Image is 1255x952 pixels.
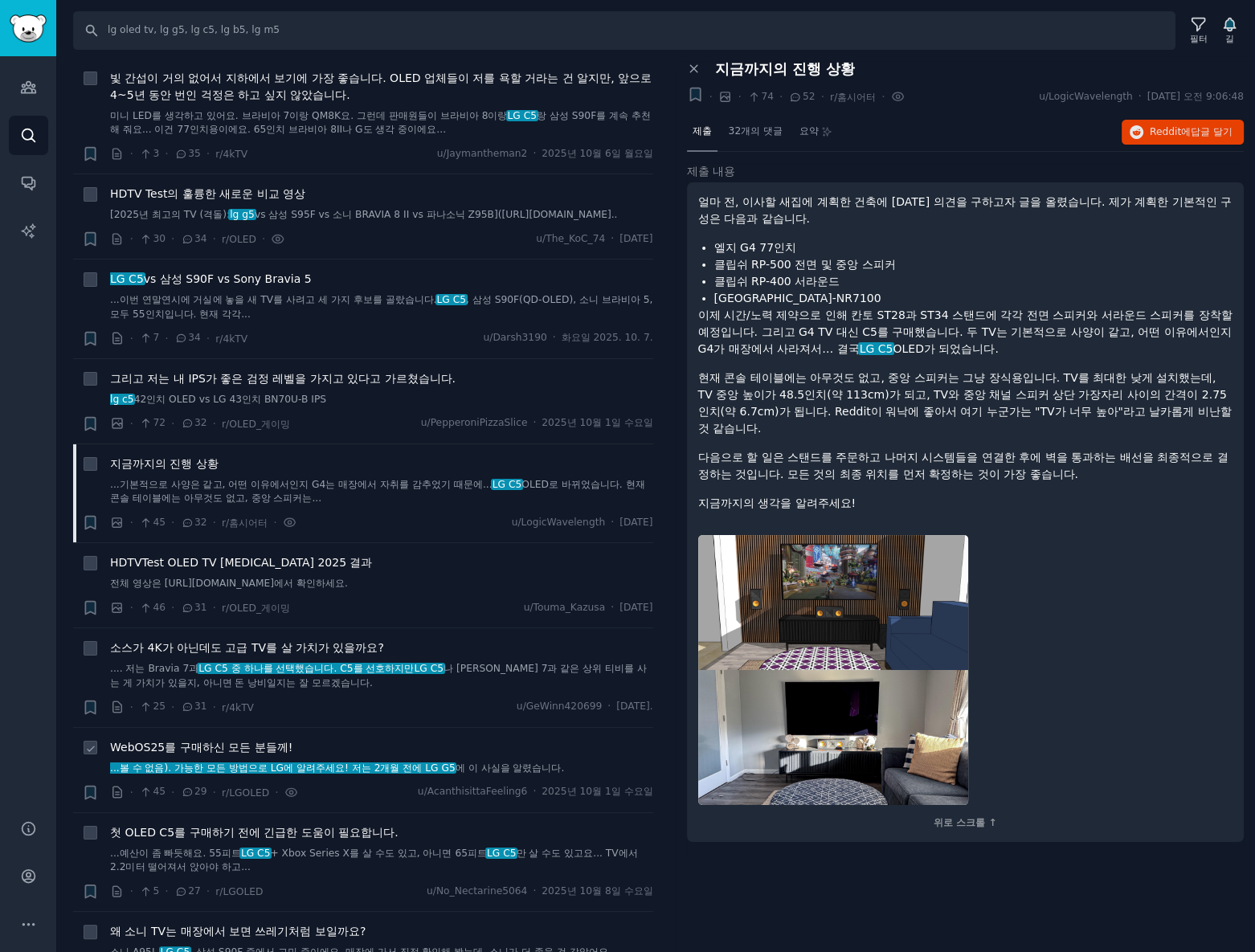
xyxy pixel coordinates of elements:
font: · [213,601,216,614]
font: r/홈시어터 [222,517,268,529]
font: · [171,516,174,529]
font: ...볼 수 없음). 가능한 모든 방법으로 LG에 알려주세요! 저는 2개월 전에 LG G5 [110,762,456,774]
font: 42인치 OLED vs LG 43인치 BN70U-B IPS [134,394,326,405]
font: · [130,885,133,897]
font: · [779,90,783,103]
font: · [171,417,174,430]
font: ...기본적으로 사양은 같고, 어떤 이유에서인지 G4는 매장에서 자취를 감추었기 때문에... [110,479,493,490]
font: u/PepperoniPizzaSlice [421,417,528,428]
a: [2025년 최고의 TV (격돌):lg g5vs 삼성 S95F vs 소니 BRAVIA 8 II vs 파나소닉 Z95B]([URL][DOMAIN_NAME].. [110,208,653,223]
font: · [171,601,174,614]
font: 위로 스크롤 ↑ [934,817,997,828]
font: Reddit에 [1150,126,1191,137]
font: r/OLED_게이밍 [222,603,290,614]
font: LG C5 중 하나를 선택했습니다. C5를 선호하지만 [198,663,414,674]
font: 74 [761,91,774,102]
font: · [171,701,174,713]
font: · [165,332,168,345]
font: · [130,701,133,713]
font: r/4kTV [215,333,247,345]
font: vs 삼성 S95F vs 소니 BRAVIA 8 II vs 파나소닉 Z95B]([URL][DOMAIN_NAME].. [255,209,618,220]
font: u/The_KoC_74 [536,233,605,244]
font: 45 [153,517,166,528]
font: LG C5 [507,110,537,121]
font: u/LogicWavelength [512,517,606,528]
font: lg c5 [110,394,134,405]
font: 29 [194,786,207,797]
font: 45 [153,786,166,797]
font: r/4kTV [215,149,247,160]
a: 지금까지의 진행 상황 [110,456,219,472]
font: · [213,232,216,245]
font: 답글 달기 [1191,126,1233,137]
a: 그리고 저는 내 IPS가 좋은 검정 레벨을 가지고 있다고 가르쳤습니다. [110,370,456,387]
font: · [130,601,133,614]
font: [DATE] [619,233,652,244]
font: 왜 소니 TV는 매장에서 보면 쓰레기처럼 보일까요? [110,925,366,938]
font: 35 [188,148,201,159]
img: GummySearch 로고 [10,14,47,43]
a: ...볼 수 없음). 가능한 모든 방법으로 LG에 알려주세요! 저는 2개월 전에 LG G5에 이 사실을 알렸습니다. [110,762,653,776]
font: 25 [153,701,166,712]
font: 31 [194,602,207,613]
font: u/Touma_Kazusa [524,602,606,613]
button: Reddit에답글 달기 [1122,120,1244,145]
font: 현재 콘솔 테이블에는 아무것도 없고, 중앙 스피커는 그냥 장식용입니다. TV를 최대한 낮게 설치했는데, TV 중앙 높이가 48.5인치(약 113cm)가 되고, TV와 중앙 채... [698,371,1232,435]
font: ...이번 연말연시에 거실에 놓을 새 TV를 사려고 세 가지 후보를 골랐습니다. [110,294,436,305]
font: 31 [194,701,207,712]
font: r/홈시어터 [830,92,876,103]
font: · [130,332,133,345]
font: · [130,786,133,799]
font: 전체 영상은 [URL][DOMAIN_NAME]에서 확인하세요. [110,578,348,589]
font: · [533,148,536,159]
font: , 삼성 S90F(QD-OLED), 소니 브라비아 5, 모두 55인치입니다. 현재 각각... [110,294,652,320]
font: 첫 OLED C5를 구매하기 전에 긴급한 도움이 필요합니다. [110,826,399,839]
font: [2025년 최고의 TV (격돌): [110,209,230,220]
font: LG C5 [241,848,271,859]
font: · [611,602,614,613]
font: · [206,147,210,160]
font: 32개의 댓글 [729,125,783,137]
a: .... 저는 Bravia 7과LG C5 중 하나를 선택했습니다. C5를 선호하지만LG C5나 [PERSON_NAME] 7과 같은 상위 티비를 사는 게 가치가 있을지, 아니면... [110,662,653,690]
a: 왜 소니 TV는 매장에서 보면 쓰레기처럼 보일까요? [110,923,366,940]
font: · [206,885,210,897]
font: HDTVTest OLED TV [MEDICAL_DATA] 2025 결과 [110,556,372,569]
font: 72 [153,417,166,428]
a: 첫 OLED C5를 구매하기 전에 긴급한 도움이 필요합니다. [110,824,399,841]
font: · [130,516,133,529]
a: ...기본적으로 사양은 같고, 어떤 이유에서인지 G4는 매장에서 자취를 감추었기 때문에...LG C5OLED로 바뀌었습니다. 현재 콘솔 테이블에는 아무것도 없고, 중앙 스피커... [110,478,653,506]
font: · [213,701,216,713]
font: 나 [PERSON_NAME] 7과 같은 상위 티비를 사는 게 가치가 있을지 [110,663,647,688]
font: r/4kTV [222,702,254,713]
font: u/Jaymantheman2 [437,148,528,159]
font: LG C5 [110,272,144,285]
font: · [165,885,168,897]
a: 미니 LED를 생각하고 있어요. 브라비아 7이랑 QM8K요. 그런데 판매원들이 브라비아 8이랑LG C5랑 삼성 S90F를 계속 추천해 줘요... 이건 77인치용이에요. 65인... [110,109,653,137]
font: 이제 시간/노력 제약으로 인해 칸토 ST28과 ST34 스탠드에 각각 전면 스피커와 서라운드 스피커를 장착할 예정입니다. 그리고 G4 TV 대신 C5를 구매했습니다. 두 TV... [698,308,1233,355]
font: · [533,786,536,797]
font: 클립쉬 RP-500 전면 및 중앙 스피커 [714,258,896,271]
font: WebOS25를 구매하신 모든 분들께! [110,741,292,754]
font: 34 [188,332,201,343]
font: r/OLED [222,234,256,245]
font: · [611,517,614,528]
a: WebOS25를 구매하신 모든 분들께! [110,739,292,756]
button: 길 [1216,14,1244,47]
font: · [171,786,174,799]
font: 엘지 G4 77인치 [714,241,796,254]
font: 지금까지의 생각을 알려주세요! [698,496,856,509]
font: 제출 [693,125,712,137]
font: 2025년 10월 6일 월요일 [542,148,652,159]
font: 요약 [799,125,819,137]
font: 그리고 저는 내 IPS가 좋은 검정 레벨을 가지고 있다고 가르쳤습니다. [110,372,456,385]
font: · [130,147,133,160]
a: LG C5vs 삼성 S90F vs Sony Bravia 5 [110,271,312,288]
font: 화요일 2025. 10. 7. [562,332,653,343]
font: LG C5 [860,342,893,355]
a: 소스가 4K가 아닌데도 고급 TV를 살 가치가 있을까요? [110,639,384,656]
font: 32 [194,417,207,428]
font: HDTV Test의 훌륭한 새로운 비교 영상 [110,187,305,200]
font: LG C5 [436,294,466,305]
font: · [821,90,824,103]
font: . [561,762,564,774]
